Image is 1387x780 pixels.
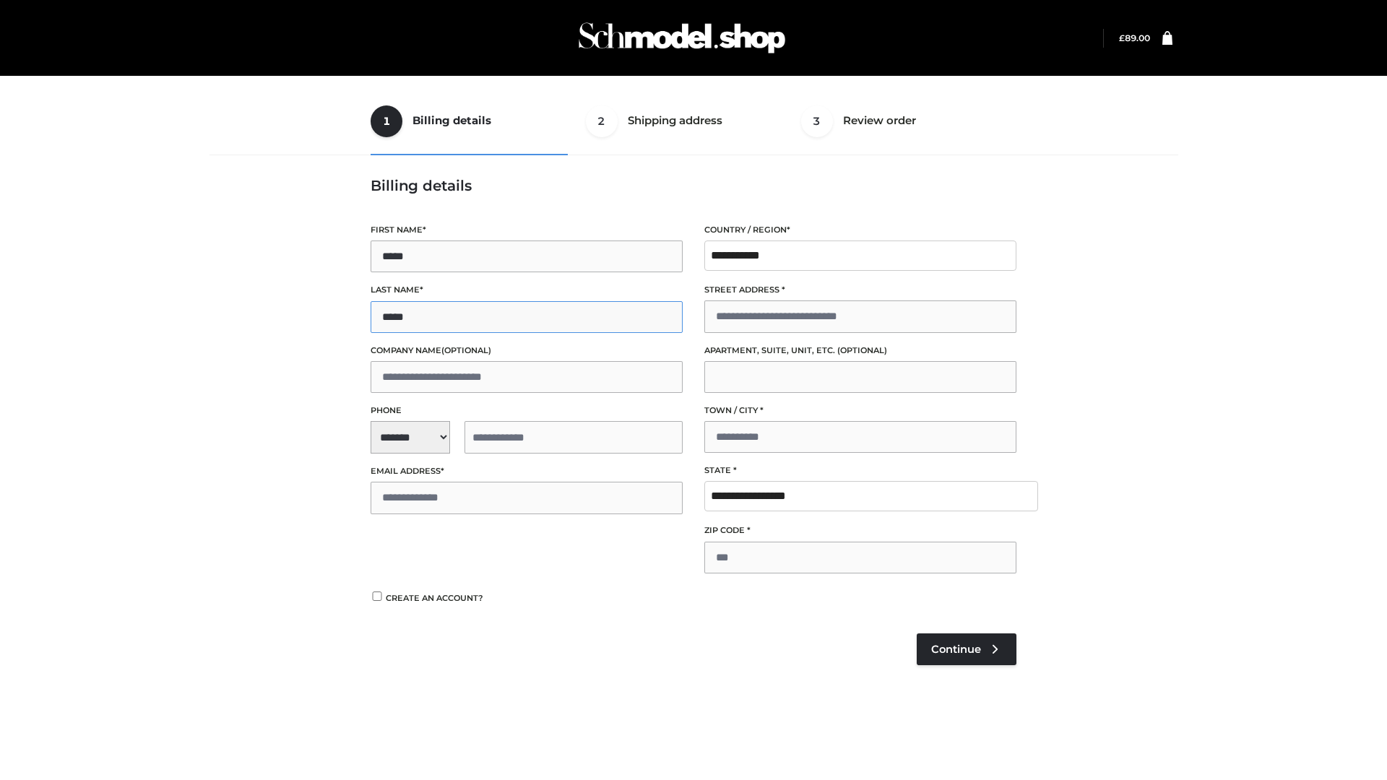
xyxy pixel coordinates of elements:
bdi: 89.00 [1119,32,1150,43]
label: Country / Region [704,223,1016,237]
label: ZIP Code [704,524,1016,537]
label: Phone [371,404,683,417]
a: £89.00 [1119,32,1150,43]
label: Email address [371,464,683,478]
h3: Billing details [371,177,1016,194]
input: Create an account? [371,591,384,601]
label: Company name [371,344,683,357]
span: £ [1119,32,1125,43]
span: Continue [931,643,981,656]
label: Last name [371,283,683,297]
label: Street address [704,283,1016,297]
label: Apartment, suite, unit, etc. [704,344,1016,357]
a: Continue [917,633,1016,665]
img: Schmodel Admin 964 [574,9,790,66]
label: State [704,464,1016,477]
span: (optional) [441,345,491,355]
span: Create an account? [386,593,483,603]
span: (optional) [837,345,887,355]
label: First name [371,223,683,237]
label: Town / City [704,404,1016,417]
